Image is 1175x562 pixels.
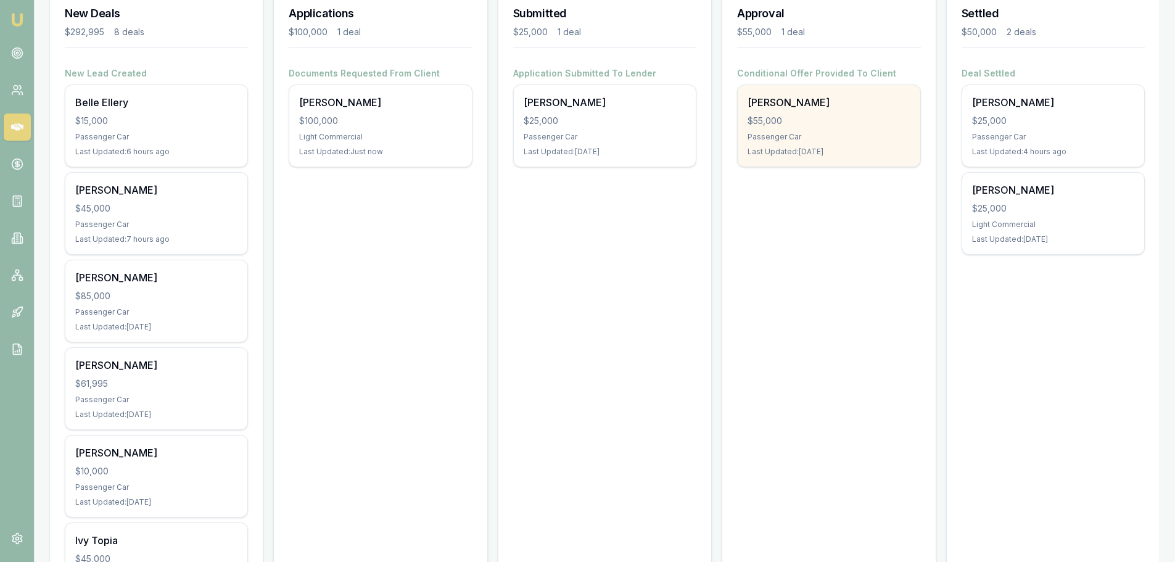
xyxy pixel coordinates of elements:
[75,147,237,157] div: Last Updated: 6 hours ago
[289,5,472,22] h3: Applications
[65,5,248,22] h3: New Deals
[75,445,237,460] div: [PERSON_NAME]
[558,26,581,38] div: 1 deal
[75,482,237,492] div: Passenger Car
[337,26,361,38] div: 1 deal
[962,67,1145,80] h4: Deal Settled
[972,234,1134,244] div: Last Updated: [DATE]
[299,115,461,127] div: $100,000
[972,147,1134,157] div: Last Updated: 4 hours ago
[299,95,461,110] div: [PERSON_NAME]
[289,26,328,38] div: $100,000
[748,147,910,157] div: Last Updated: [DATE]
[75,410,237,419] div: Last Updated: [DATE]
[513,67,696,80] h4: Application Submitted To Lender
[737,67,920,80] h4: Conditional Offer Provided To Client
[972,132,1134,142] div: Passenger Car
[75,307,237,317] div: Passenger Car
[75,234,237,244] div: Last Updated: 7 hours ago
[75,465,237,477] div: $10,000
[524,132,686,142] div: Passenger Car
[748,115,910,127] div: $55,000
[75,95,237,110] div: Belle Ellery
[75,533,237,548] div: Ivy Topia
[737,5,920,22] h3: Approval
[75,322,237,332] div: Last Updated: [DATE]
[75,395,237,405] div: Passenger Car
[748,95,910,110] div: [PERSON_NAME]
[524,95,686,110] div: [PERSON_NAME]
[737,26,772,38] div: $55,000
[962,5,1145,22] h3: Settled
[972,183,1134,197] div: [PERSON_NAME]
[524,115,686,127] div: $25,000
[972,95,1134,110] div: [PERSON_NAME]
[114,26,144,38] div: 8 deals
[75,378,237,390] div: $61,995
[513,5,696,22] h3: Submitted
[65,26,104,38] div: $292,995
[972,202,1134,215] div: $25,000
[75,183,237,197] div: [PERSON_NAME]
[75,358,237,373] div: [PERSON_NAME]
[75,220,237,229] div: Passenger Car
[513,26,548,38] div: $25,000
[289,67,472,80] h4: Documents Requested From Client
[75,497,237,507] div: Last Updated: [DATE]
[75,270,237,285] div: [PERSON_NAME]
[748,132,910,142] div: Passenger Car
[781,26,805,38] div: 1 deal
[65,67,248,80] h4: New Lead Created
[299,147,461,157] div: Last Updated: Just now
[75,202,237,215] div: $45,000
[972,220,1134,229] div: Light Commercial
[75,290,237,302] div: $85,000
[962,26,997,38] div: $50,000
[972,115,1134,127] div: $25,000
[299,132,461,142] div: Light Commercial
[75,132,237,142] div: Passenger Car
[1007,26,1036,38] div: 2 deals
[524,147,686,157] div: Last Updated: [DATE]
[75,115,237,127] div: $15,000
[10,12,25,27] img: emu-icon-u.png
